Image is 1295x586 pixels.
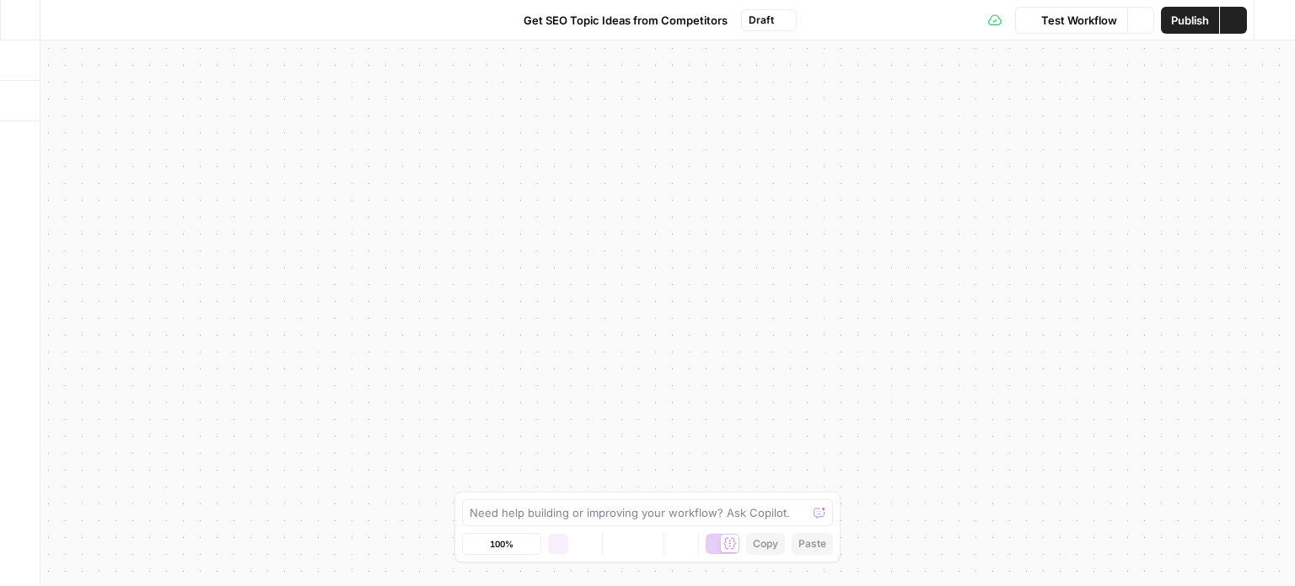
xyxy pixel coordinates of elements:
[749,13,774,28] span: Draft
[524,12,728,29] span: Get SEO Topic Ideas from Competitors
[741,9,797,31] button: Draft
[498,7,738,34] button: Get SEO Topic Ideas from Competitors
[792,533,833,555] button: Paste
[1161,7,1219,34] button: Publish
[1171,12,1209,29] span: Publish
[1015,7,1127,34] button: Test Workflow
[753,536,778,551] span: Copy
[798,536,826,551] span: Paste
[490,537,513,551] span: 100%
[746,533,785,555] button: Copy
[1041,12,1117,29] span: Test Workflow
